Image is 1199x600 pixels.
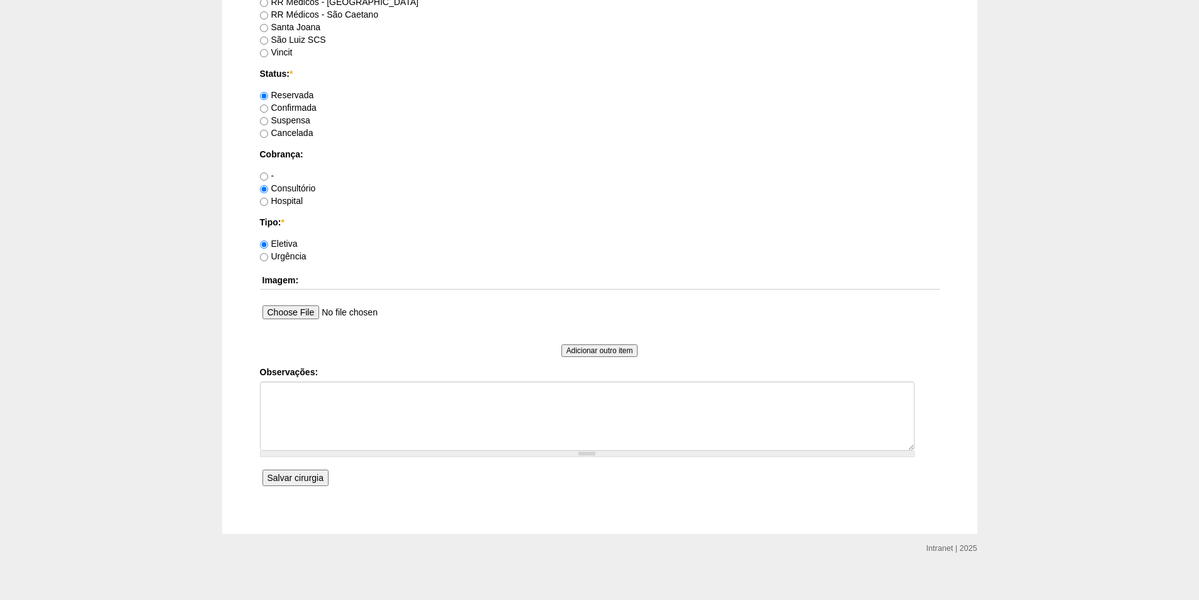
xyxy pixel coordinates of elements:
[260,128,313,138] label: Cancelada
[260,183,316,193] label: Consultório
[260,22,321,32] label: Santa Joana
[290,69,293,79] span: Este campo é obrigatório.
[281,217,284,227] span: Este campo é obrigatório.
[260,366,940,378] label: Observações:
[260,115,310,125] label: Suspensa
[260,67,940,80] label: Status:
[260,171,274,181] label: -
[260,198,268,206] input: Hospital
[260,103,317,113] label: Confirmada
[260,173,268,181] input: -
[260,24,268,32] input: Santa Joana
[926,542,977,555] div: Intranet | 2025
[260,253,268,261] input: Urgência
[260,37,268,45] input: São Luiz SCS
[260,148,940,161] label: Cobrança:
[260,105,268,113] input: Confirmada
[260,92,268,100] input: Reservada
[561,344,638,357] input: Adicionar outro item
[260,47,293,57] label: Vincit
[260,271,940,290] th: Imagem:
[260,241,268,249] input: Eletiva
[260,196,303,206] label: Hospital
[260,130,268,138] input: Cancelada
[260,90,314,100] label: Reservada
[260,216,940,229] label: Tipo:
[260,9,378,20] label: RR Médicos - São Caetano
[260,35,326,45] label: São Luiz SCS
[260,239,298,249] label: Eletiva
[260,49,268,57] input: Vincit
[262,470,329,486] input: Salvar cirurgia
[260,185,268,193] input: Consultório
[260,251,307,261] label: Urgência
[260,11,268,20] input: RR Médicos - São Caetano
[260,117,268,125] input: Suspensa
